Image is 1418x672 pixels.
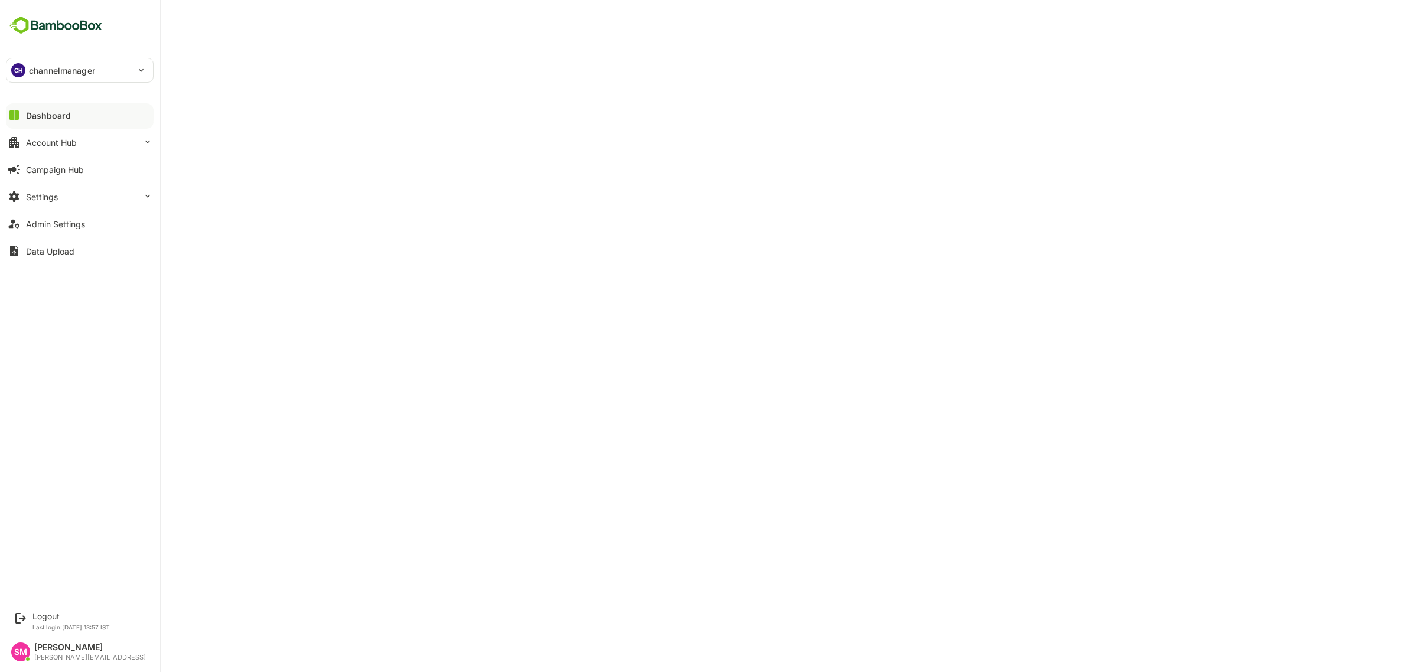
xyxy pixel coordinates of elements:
[34,642,146,653] div: [PERSON_NAME]
[6,239,154,263] button: Data Upload
[26,219,85,229] div: Admin Settings
[26,165,84,175] div: Campaign Hub
[6,185,154,208] button: Settings
[29,64,95,77] p: channelmanager
[26,110,71,120] div: Dashboard
[26,138,77,148] div: Account Hub
[11,63,25,77] div: CH
[6,131,154,154] button: Account Hub
[6,14,106,37] img: BambooboxFullLogoMark.5f36c76dfaba33ec1ec1367b70bb1252.svg
[6,58,153,82] div: CHchannelmanager
[11,642,30,661] div: SM
[32,611,110,621] div: Logout
[34,654,146,661] div: [PERSON_NAME][EMAIL_ADDRESS]
[6,158,154,181] button: Campaign Hub
[26,246,74,256] div: Data Upload
[32,624,110,631] p: Last login: [DATE] 13:57 IST
[26,192,58,202] div: Settings
[6,103,154,127] button: Dashboard
[6,212,154,236] button: Admin Settings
